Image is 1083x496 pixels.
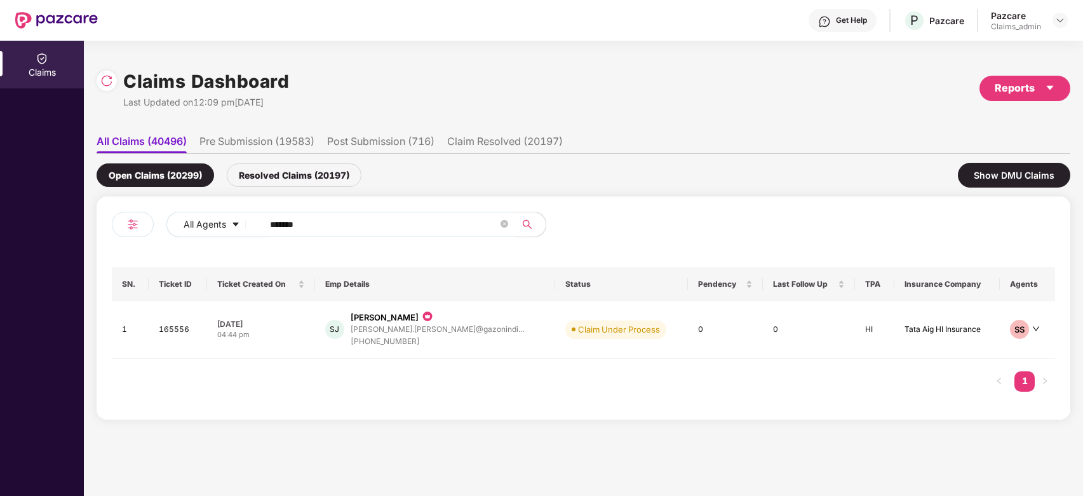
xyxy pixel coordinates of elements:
[447,135,563,153] li: Claim Resolved (20197)
[698,279,743,289] span: Pendency
[1055,15,1065,25] img: svg+xml;base64,PHN2ZyBpZD0iRHJvcGRvd24tMzJ4MzIiIHhtbG5zPSJodHRwOi8vd3d3LnczLm9yZy8yMDAwL3N2ZyIgd2...
[855,267,894,301] th: TPA
[991,10,1041,22] div: Pazcare
[15,12,98,29] img: New Pazcare Logo
[1032,325,1040,333] span: down
[515,212,546,237] button: search
[1010,320,1029,339] div: SS
[327,135,434,153] li: Post Submission (716)
[315,267,555,301] th: Emp Details
[958,163,1070,188] div: Show DMU Claims
[688,301,762,359] td: 0
[123,95,289,109] div: Last Updated on 12:09 pm[DATE]
[207,267,315,301] th: Ticket Created On
[773,279,836,289] span: Last Follow Up
[217,319,305,329] div: [DATE]
[149,301,207,359] td: 165556
[995,80,1055,96] div: Reports
[125,217,140,232] img: svg+xml;base64,PHN2ZyB4bWxucz0iaHR0cDovL3d3dy53My5vcmcvMjAwMC9zdmciIHdpZHRoPSIyNCIgaGVpZ2h0PSIyNC...
[231,220,240,230] span: caret-down
[1041,377,1049,385] span: right
[149,267,207,301] th: Ticket ID
[1035,371,1055,392] li: Next Page
[351,312,419,324] div: [PERSON_NAME]
[227,163,361,187] div: Resolved Claims (20197)
[989,371,1009,392] button: left
[818,15,831,28] img: svg+xml;base64,PHN2ZyBpZD0iSGVscC0zMngzMiIgeG1sbnM9Imh0dHA6Ly93d3cudzMub3JnLzIwMDAvc3ZnIiB3aWR0aD...
[836,15,867,25] div: Get Help
[1045,83,1055,93] span: caret-down
[1035,371,1055,392] button: right
[217,279,295,289] span: Ticket Created On
[351,336,524,348] div: [PHONE_NUMBER]
[555,267,688,301] th: Status
[894,267,1000,301] th: Insurance Company
[910,13,918,28] span: P
[36,52,48,65] img: svg+xml;base64,PHN2ZyBpZD0iQ2xhaW0iIHhtbG5zPSJodHRwOi8vd3d3LnczLm9yZy8yMDAwL3N2ZyIgd2lkdGg9IjIwIi...
[100,74,113,87] img: svg+xml;base64,PHN2ZyBpZD0iUmVsb2FkLTMyeDMyIiB4bWxucz0iaHR0cDovL3d3dy53My5vcmcvMjAwMC9zdmciIHdpZH...
[763,301,856,359] td: 0
[166,212,267,237] button: All Agentscaret-down
[688,267,762,301] th: Pendency
[855,301,894,359] td: HI
[991,22,1041,32] div: Claims_admin
[123,67,289,95] h1: Claims Dashboard
[995,377,1003,385] span: left
[97,135,187,153] li: All Claims (40496)
[894,301,1000,359] td: Tata Aig HI Insurance
[217,329,305,340] div: 04:44 pm
[989,371,1009,392] li: Previous Page
[929,15,964,27] div: Pazcare
[112,301,149,359] td: 1
[112,267,149,301] th: SN.
[1014,371,1035,392] li: 1
[501,219,508,231] span: close-circle
[1014,371,1035,390] a: 1
[1000,267,1055,301] th: Agents
[763,267,856,301] th: Last Follow Up
[501,220,508,228] span: close-circle
[97,163,214,187] div: Open Claims (20299)
[351,325,524,333] div: [PERSON_NAME].[PERSON_NAME]@gazonindi...
[199,135,314,153] li: Pre Submission (19583)
[325,320,344,339] div: SJ
[578,323,660,336] div: Claim Under Process
[421,309,434,324] img: icon
[515,219,539,230] span: search
[184,217,226,231] span: All Agents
